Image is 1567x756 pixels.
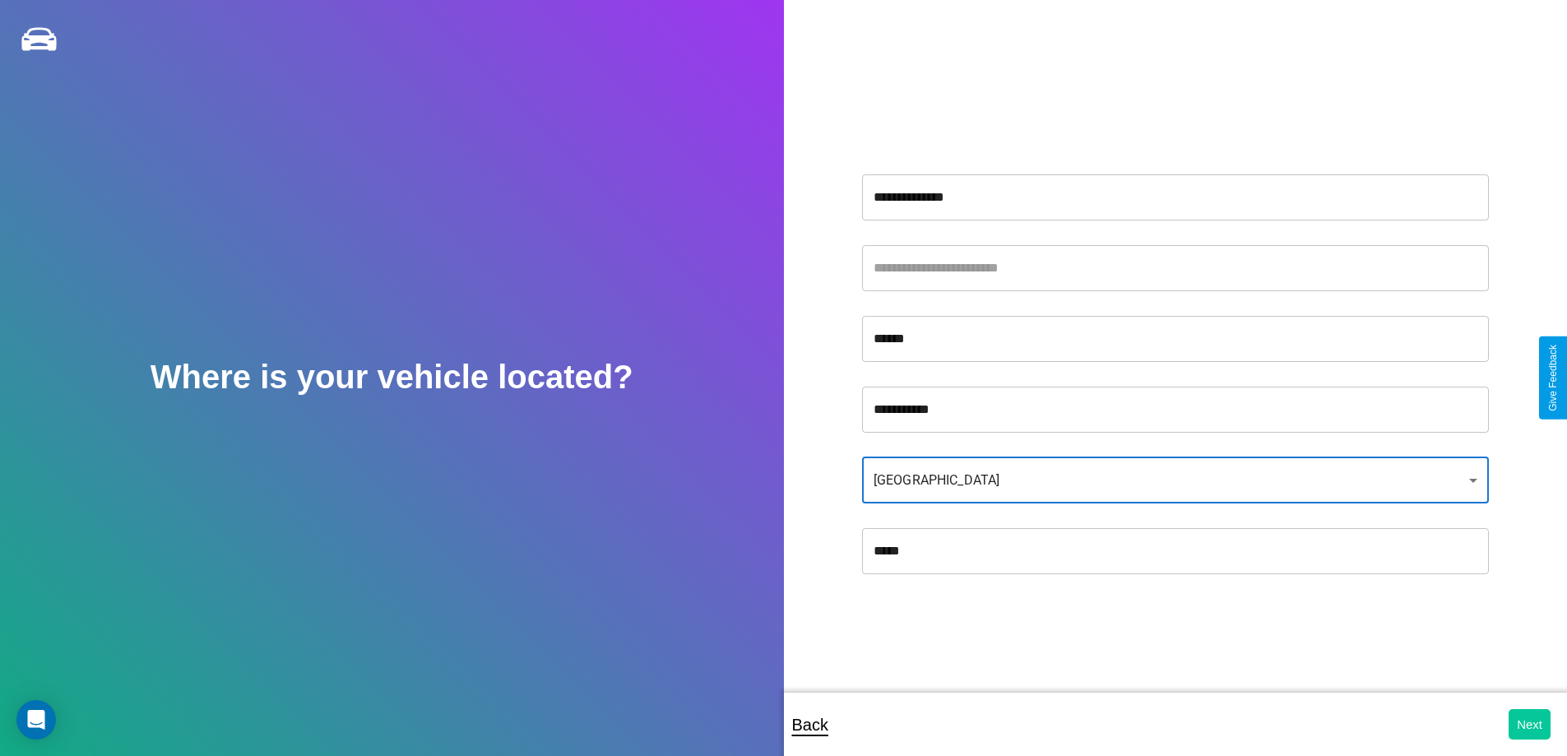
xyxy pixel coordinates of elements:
p: Back [792,710,828,740]
div: Open Intercom Messenger [16,700,56,740]
button: Next [1509,709,1551,740]
div: Give Feedback [1547,345,1559,411]
div: [GEOGRAPHIC_DATA] [862,457,1489,503]
h2: Where is your vehicle located? [151,359,633,396]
